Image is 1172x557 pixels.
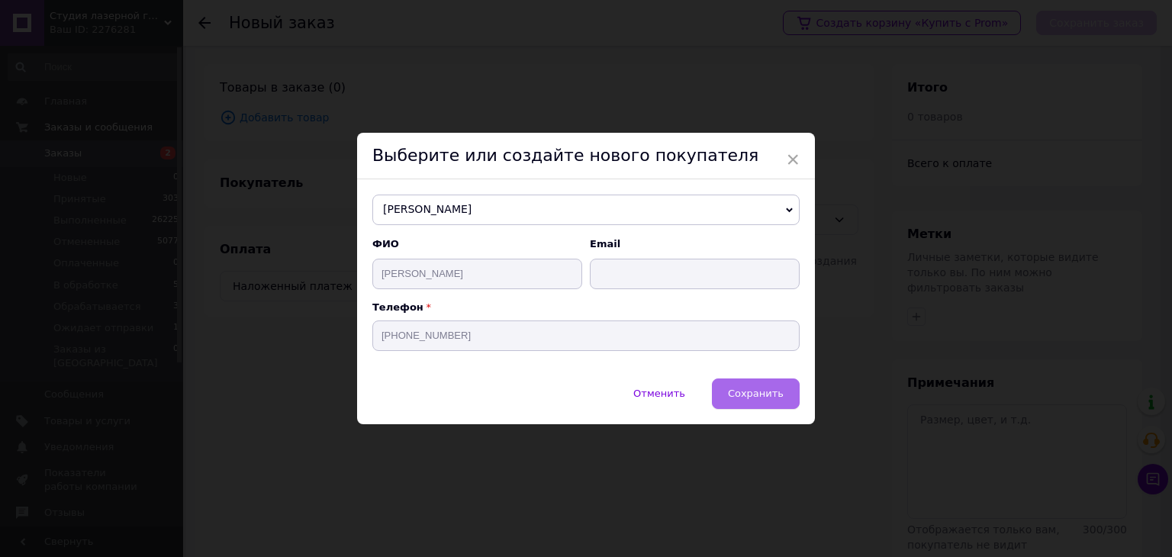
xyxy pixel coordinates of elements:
[590,237,800,251] span: Email
[372,195,800,225] span: [PERSON_NAME]
[372,301,800,313] p: Телефон
[786,146,800,172] span: ×
[372,237,582,251] span: ФИО
[712,378,800,409] button: Сохранить
[633,388,685,399] span: Отменить
[728,388,784,399] span: Сохранить
[372,320,800,351] input: +38 096 0000000
[357,133,815,179] div: Выберите или создайте нового покупателя
[617,378,701,409] button: Отменить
